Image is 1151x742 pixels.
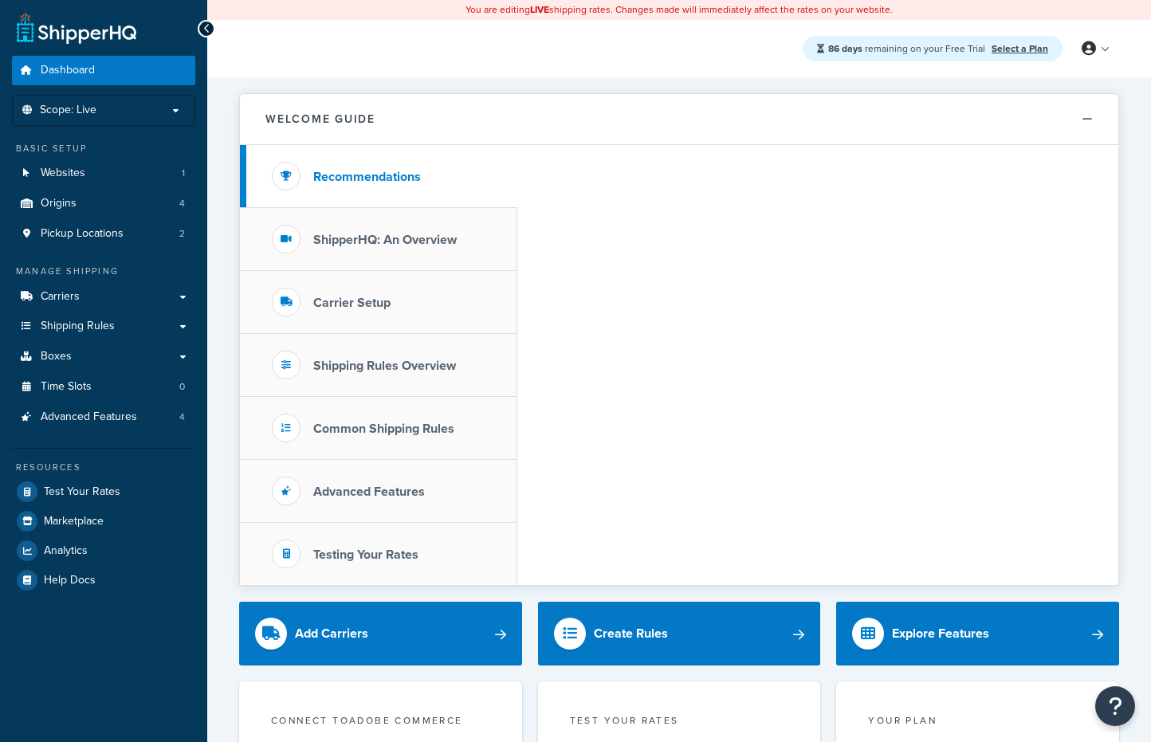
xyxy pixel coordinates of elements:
a: Marketplace [12,507,195,536]
h3: Carrier Setup [313,296,391,310]
h3: Testing Your Rates [313,548,418,562]
span: Time Slots [41,380,92,394]
a: Origins4 [12,189,195,218]
h2: Welcome Guide [265,113,375,125]
a: Explore Features [836,602,1119,665]
a: Add Carriers [239,602,522,665]
span: remaining on your Free Trial [828,41,988,56]
div: Manage Shipping [12,265,195,278]
span: Boxes [41,350,72,363]
li: Origins [12,189,195,218]
h3: ShipperHQ: An Overview [313,233,457,247]
a: Analytics [12,536,195,565]
b: LIVE [530,2,549,17]
span: Scope: Live [40,104,96,117]
span: Websites [41,167,85,180]
a: Select a Plan [992,41,1048,56]
h3: Advanced Features [313,485,425,499]
div: Create Rules [594,622,668,645]
a: Help Docs [12,566,195,595]
span: Origins [41,197,77,210]
a: Advanced Features4 [12,402,195,432]
div: Your Plan [868,713,1087,732]
span: Pickup Locations [41,227,124,241]
span: Shipping Rules [41,320,115,333]
li: Advanced Features [12,402,195,432]
span: 4 [179,197,185,210]
div: Resources [12,461,195,474]
div: Test your rates [570,713,789,732]
li: Websites [12,159,195,188]
a: Pickup Locations2 [12,219,195,249]
h3: Shipping Rules Overview [313,359,456,373]
div: Connect to Adobe Commerce [271,713,490,732]
span: 1 [182,167,185,180]
span: Dashboard [41,64,95,77]
a: Websites1 [12,159,195,188]
li: Time Slots [12,372,195,402]
span: Marketplace [44,515,104,528]
a: Carriers [12,282,195,312]
li: Pickup Locations [12,219,195,249]
span: Analytics [44,544,88,558]
div: Explore Features [892,622,989,645]
div: Basic Setup [12,142,195,155]
a: Create Rules [538,602,821,665]
strong: 86 days [828,41,862,56]
a: Time Slots0 [12,372,195,402]
span: Test Your Rates [44,485,120,499]
span: 0 [179,380,185,394]
a: Shipping Rules [12,312,195,341]
span: Carriers [41,290,80,304]
button: Welcome Guide [240,94,1118,145]
span: Help Docs [44,574,96,587]
a: Test Your Rates [12,477,195,506]
button: Open Resource Center [1095,686,1135,726]
span: Advanced Features [41,410,137,424]
div: Add Carriers [295,622,368,645]
h3: Common Shipping Rules [313,422,454,436]
h3: Recommendations [313,170,421,184]
a: Dashboard [12,56,195,85]
span: 4 [179,410,185,424]
a: Boxes [12,342,195,371]
span: 2 [179,227,185,241]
